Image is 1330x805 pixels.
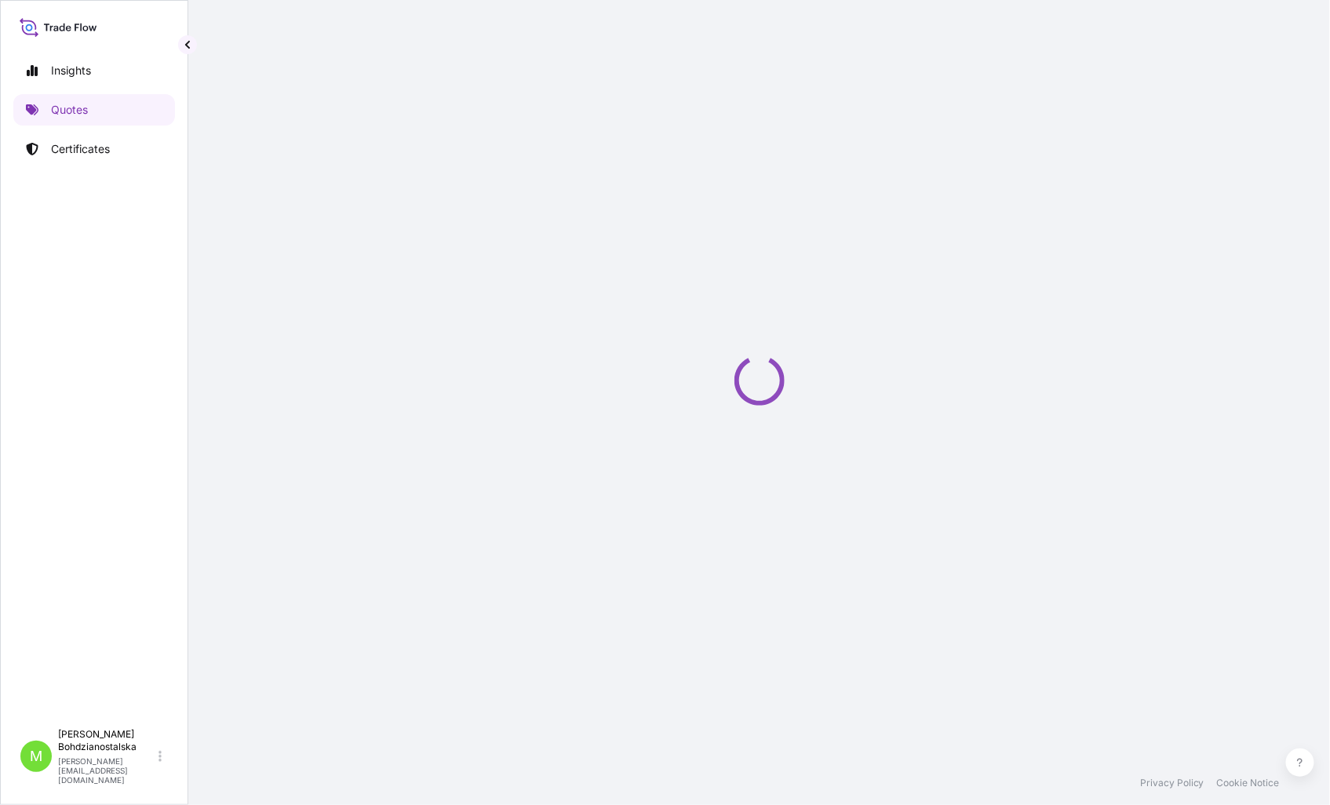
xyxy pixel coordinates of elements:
[51,102,88,118] p: Quotes
[1217,777,1280,789] a: Cookie Notice
[1140,777,1204,789] a: Privacy Policy
[30,749,42,764] span: M
[58,728,155,753] p: [PERSON_NAME] Bohdzianostalska
[51,63,91,78] p: Insights
[13,55,175,86] a: Insights
[51,141,110,157] p: Certificates
[13,133,175,165] a: Certificates
[13,94,175,126] a: Quotes
[58,756,155,785] p: [PERSON_NAME][EMAIL_ADDRESS][DOMAIN_NAME]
